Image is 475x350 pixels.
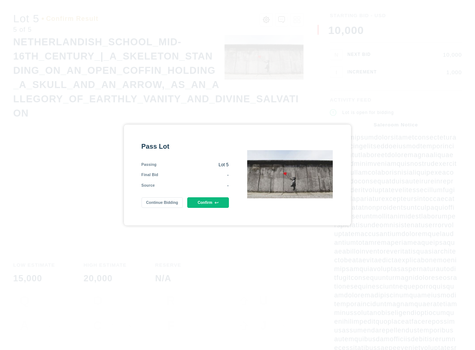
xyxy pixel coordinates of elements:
div: Source [142,183,155,189]
button: Confirm [187,197,229,208]
div: - [155,183,229,189]
div: Lot 5 [157,162,229,168]
button: Continue Bidding [142,197,183,208]
div: Final Bid [142,172,158,178]
div: Pass Lot [142,142,229,151]
div: Passing [142,162,157,168]
div: - [158,172,229,178]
